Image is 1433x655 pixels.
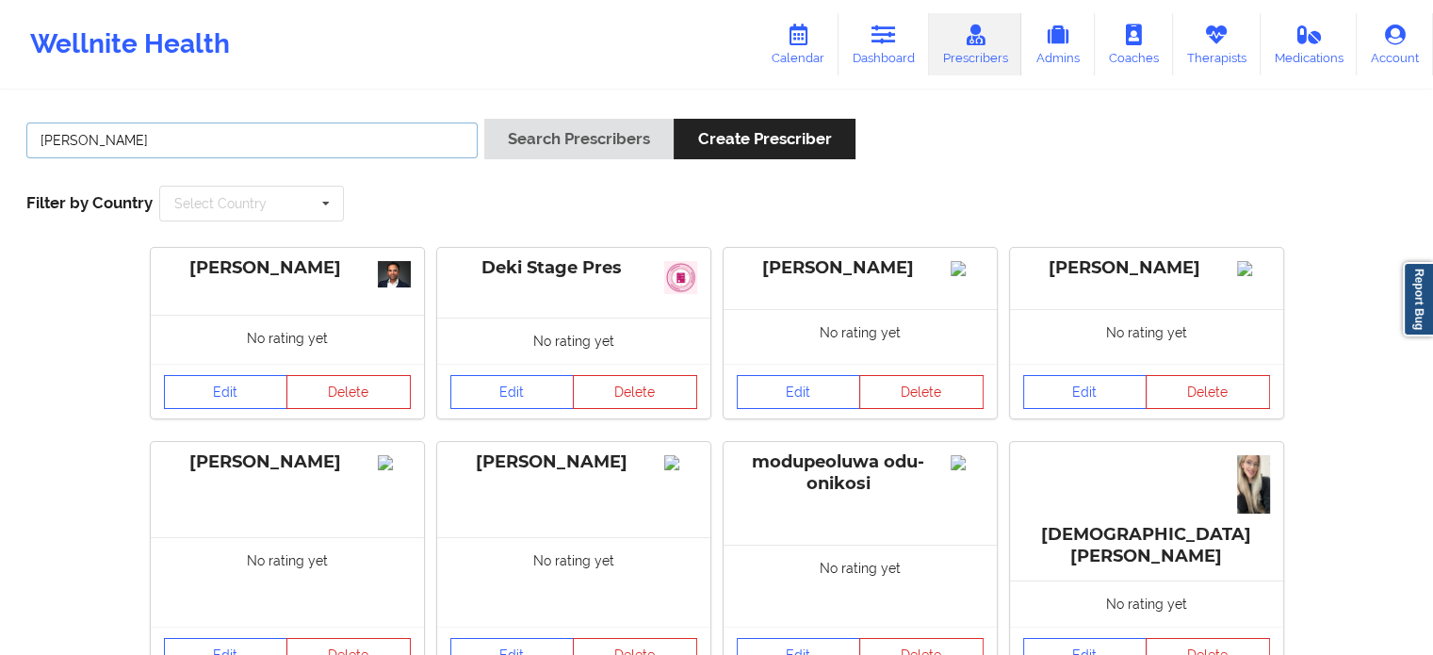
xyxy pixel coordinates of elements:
img: Image%2Fplaceholer-image.png [378,455,411,470]
a: Prescribers [929,13,1022,75]
div: No rating yet [151,315,424,365]
a: Calendar [757,13,839,75]
div: No rating yet [151,537,424,627]
a: Edit [1023,375,1148,409]
a: Account [1357,13,1433,75]
img: ee46b579-6dda-4ebc-84ff-89c25734b56f_Ragavan_Mahadevan29816-Edit-WEB_VERSION_Chris_Gillett_Housto... [378,261,411,287]
button: Create Prescriber [674,119,855,159]
div: [PERSON_NAME] [1023,257,1270,279]
button: Delete [1146,375,1270,409]
button: Delete [286,375,411,409]
span: Filter by Country [26,193,153,212]
button: Search Prescribers [484,119,674,159]
div: [PERSON_NAME] [737,257,984,279]
a: Dashboard [839,13,929,75]
a: Therapists [1173,13,1261,75]
div: [DEMOGRAPHIC_DATA][PERSON_NAME] [1023,451,1270,567]
img: 0052e3ff-777b-4aca-b0e1-080d590c5aa1_IMG_7016.JPG [1237,455,1270,514]
button: Delete [859,375,984,409]
a: Edit [450,375,575,409]
div: Deki Stage Pres [450,257,697,279]
img: 0483450a-f106-49e5-a06f-46585b8bd3b5_slack_1.jpg [664,261,697,294]
input: Search Keywords [26,123,478,158]
a: Report Bug [1403,262,1433,336]
a: Medications [1261,13,1358,75]
div: No rating yet [437,318,710,364]
div: [PERSON_NAME] [164,257,411,279]
div: No rating yet [437,537,710,627]
div: No rating yet [724,545,997,628]
div: [PERSON_NAME] [164,451,411,473]
img: Image%2Fplaceholer-image.png [1237,261,1270,276]
a: Admins [1021,13,1095,75]
a: Edit [737,375,861,409]
div: modupeoluwa odu-onikosi [737,451,984,495]
a: Edit [164,375,288,409]
div: No rating yet [1010,581,1283,627]
a: Coaches [1095,13,1173,75]
div: [PERSON_NAME] [450,451,697,473]
img: Image%2Fplaceholer-image.png [951,261,984,276]
div: No rating yet [1010,309,1283,365]
button: Delete [573,375,697,409]
img: Image%2Fplaceholer-image.png [951,455,984,470]
img: Image%2Fplaceholer-image.png [664,455,697,470]
div: No rating yet [724,309,997,365]
div: Select Country [174,197,267,210]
